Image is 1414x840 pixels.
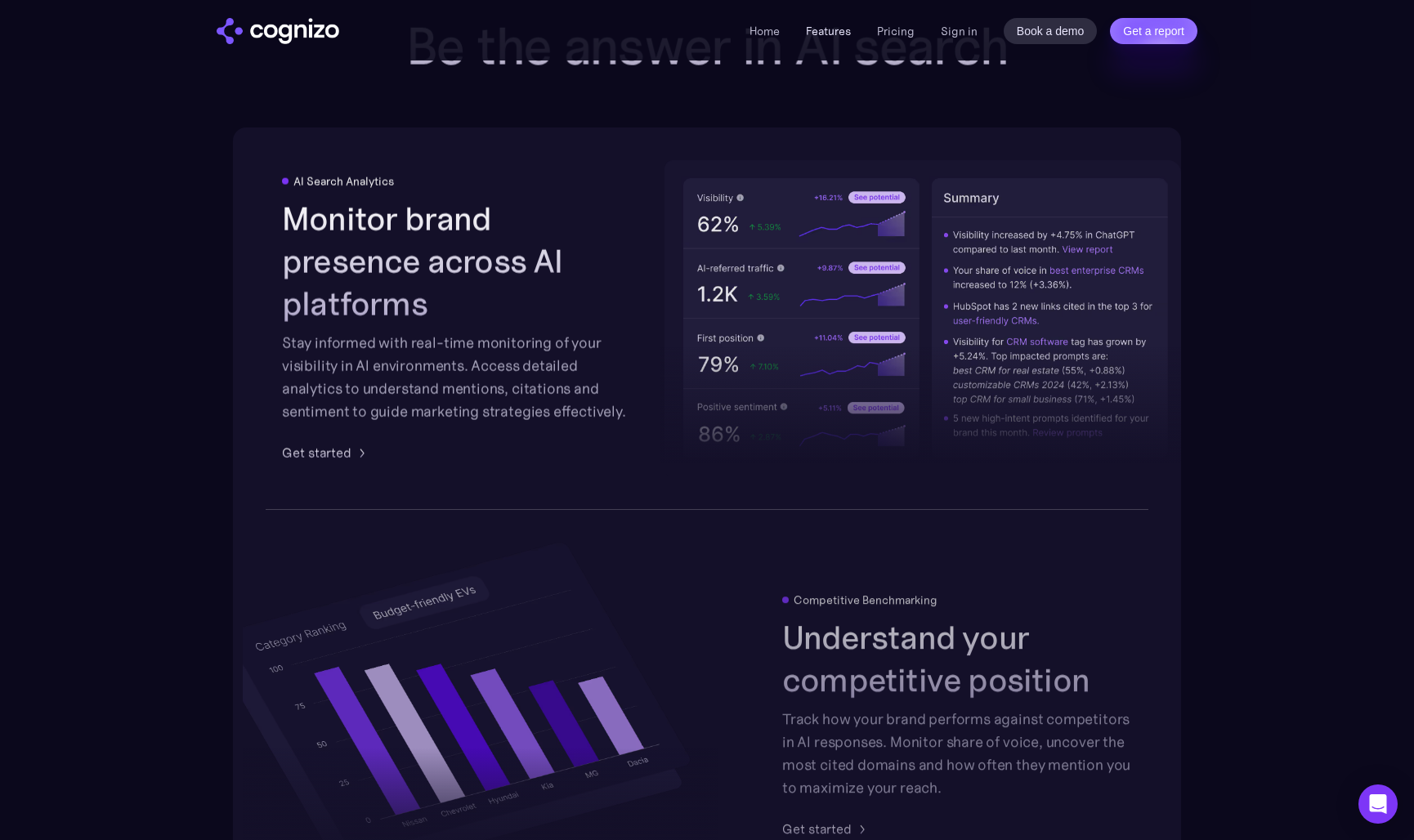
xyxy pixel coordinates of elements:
[806,24,851,38] a: Features
[1004,18,1098,44] a: Book a demo
[1110,18,1197,44] a: Get a report
[293,175,394,188] div: AI Search Analytics
[664,160,1186,476] img: AI visibility metrics performance insights
[381,17,1032,76] h2: Be the answer in AI search
[877,24,915,38] a: Pricing
[282,443,351,462] div: Get started
[782,820,871,839] a: Get started
[794,594,937,607] div: Competitive Benchmarking
[1358,784,1398,824] div: Open Intercom Messenger
[217,18,339,44] img: cognizo logo
[282,332,632,423] div: Stay informed with real-time monitoring of your visibility in AI environments. Access detailed an...
[217,18,339,44] a: home
[782,617,1132,702] h2: Understand your competitive position
[782,820,852,839] div: Get started
[282,198,632,325] h2: Monitor brand presence across AI platforms
[782,708,1132,800] div: Track how your brand performs against competitors in AI responses. Monitor share of voice, uncove...
[282,443,371,462] a: Get started
[941,21,978,41] a: Sign in
[750,24,780,38] a: Home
